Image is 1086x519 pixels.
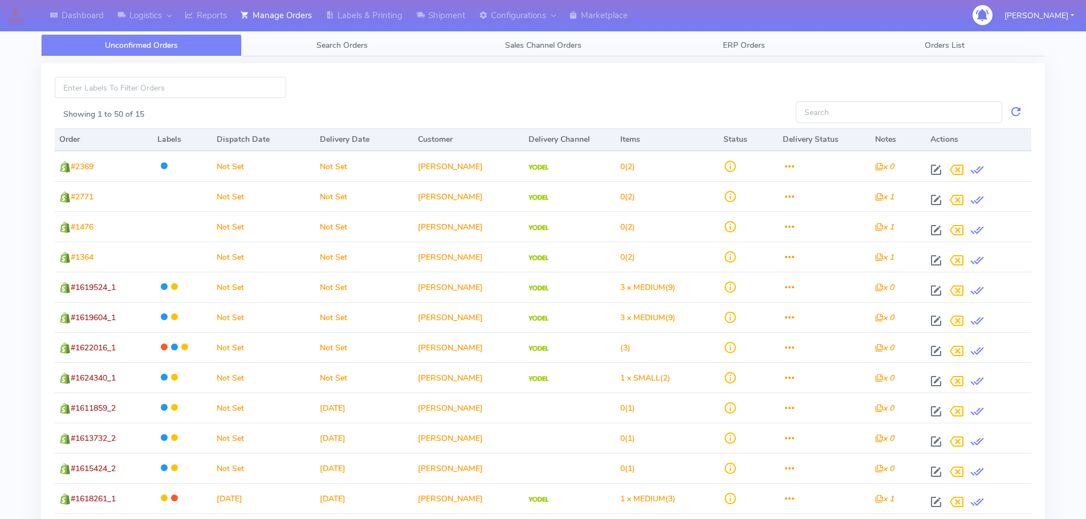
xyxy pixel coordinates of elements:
td: Not Set [212,272,315,302]
td: Not Set [212,211,315,242]
th: Delivery Channel [524,128,616,151]
i: x 1 [875,493,894,504]
td: Not Set [315,181,413,211]
td: Not Set [315,302,413,332]
span: 3 x MEDIUM [620,312,665,323]
span: Unconfirmed Orders [105,40,178,51]
th: Customer [413,128,524,151]
th: Dispatch Date [212,128,315,151]
td: Not Set [212,242,315,272]
span: 0 [620,161,625,172]
td: [DATE] [315,393,413,423]
span: 1 x SMALL [620,373,660,383]
td: Not Set [315,332,413,362]
td: [PERSON_NAME] [413,302,524,332]
i: x 0 [875,433,894,444]
span: 0 [620,403,625,414]
span: #2771 [71,191,93,202]
i: x 0 [875,403,894,414]
span: #1622016_1 [71,342,116,353]
img: Yodel [528,255,548,261]
span: Orders List [925,40,965,51]
td: Not Set [212,302,315,332]
i: x 0 [875,463,894,474]
label: Showing 1 to 50 of 15 [63,108,144,120]
td: [DATE] [315,453,413,483]
td: [PERSON_NAME] [413,272,524,302]
span: (2) [620,191,635,202]
td: [DATE] [212,483,315,513]
i: x 0 [875,282,894,293]
th: Order [55,128,153,151]
i: x 1 [875,191,894,202]
img: Yodel [528,285,548,291]
span: 0 [620,191,625,202]
span: (3) [620,342,631,353]
span: (2) [620,373,670,383]
i: x 1 [875,222,894,232]
span: (1) [620,433,635,444]
span: (2) [620,161,635,172]
th: Items [616,128,719,151]
td: [PERSON_NAME] [413,423,524,453]
span: #1476 [71,222,93,232]
td: Not Set [212,453,315,483]
td: [PERSON_NAME] [413,242,524,272]
i: x 0 [875,161,894,172]
span: 0 [620,433,625,444]
img: Yodel [528,376,548,382]
th: Labels [153,128,213,151]
img: Yodel [528,165,548,170]
img: Yodel [528,497,548,502]
i: x 0 [875,373,894,383]
span: #1613732_2 [71,433,116,444]
span: Sales Channel Orders [505,40,581,51]
td: Not Set [212,181,315,211]
input: Search [796,101,1002,122]
span: 0 [620,463,625,474]
td: Not Set [315,272,413,302]
img: Yodel [528,316,548,321]
button: [PERSON_NAME] [996,4,1083,27]
span: 3 x MEDIUM [620,282,665,293]
span: (9) [620,312,676,323]
span: (2) [620,252,635,263]
td: [DATE] [315,423,413,453]
span: 0 [620,222,625,232]
td: Not Set [212,423,315,453]
td: [PERSON_NAME] [413,211,524,242]
span: #1624340_1 [71,373,116,383]
td: [PERSON_NAME] [413,181,524,211]
span: 1 x MEDIUM [620,493,665,504]
i: x 0 [875,342,894,353]
span: #2369 [71,161,93,172]
td: [DATE] [315,483,413,513]
span: (2) [620,222,635,232]
td: Not Set [212,393,315,423]
span: (9) [620,282,676,293]
span: ERP Orders [723,40,765,51]
td: Not Set [212,332,315,362]
img: Yodel [528,225,548,231]
span: 0 [620,252,625,263]
td: Not Set [212,362,315,393]
th: Actions [926,128,1031,151]
td: [PERSON_NAME] [413,332,524,362]
span: #1618261_1 [71,493,116,504]
td: [PERSON_NAME] [413,453,524,483]
img: Yodel [528,346,548,352]
span: #1615424_2 [71,463,116,474]
td: Not Set [315,242,413,272]
span: #1619604_1 [71,312,116,323]
th: Status [719,128,779,151]
th: Delivery Status [778,128,870,151]
ul: Tabs [41,34,1045,56]
span: (1) [620,463,635,474]
td: [PERSON_NAME] [413,483,524,513]
td: Not Set [315,211,413,242]
i: x 1 [875,252,894,263]
i: x 0 [875,312,894,323]
span: (3) [620,493,676,504]
input: Enter Labels To Filter Orders [55,77,286,98]
img: Yodel [528,195,548,201]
